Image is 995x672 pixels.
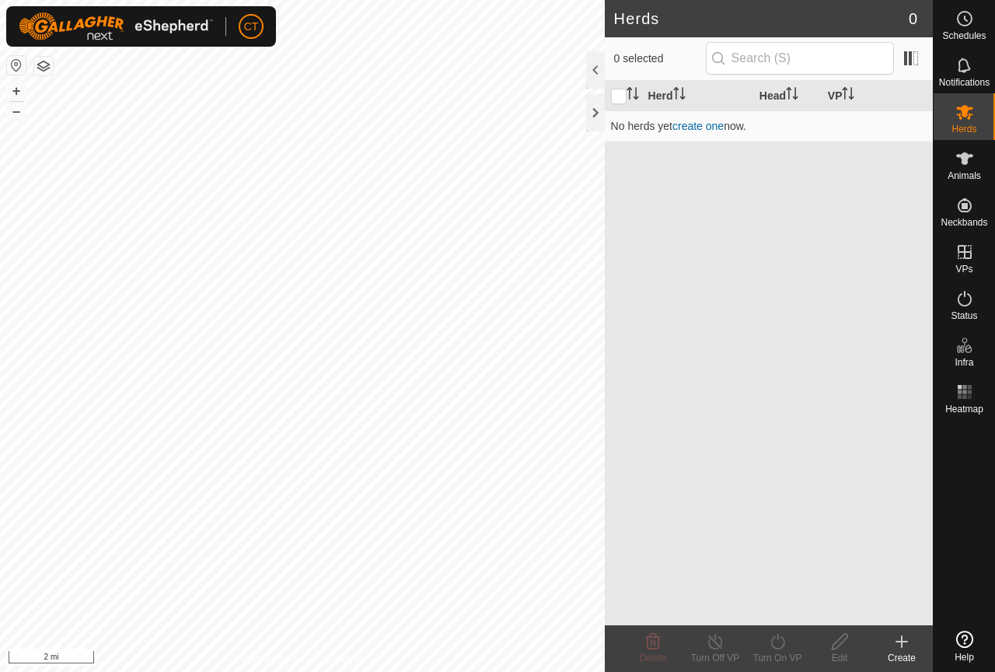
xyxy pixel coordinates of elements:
span: Herds [951,124,976,134]
button: + [7,82,26,100]
div: Edit [808,651,871,665]
h2: Herds [614,9,909,28]
div: Turn On VP [746,651,808,665]
th: Herd [642,81,753,111]
span: Notifications [939,78,990,87]
span: Heatmap [945,404,983,414]
a: Help [934,625,995,668]
span: CT [244,19,259,35]
span: Schedules [942,31,986,40]
p-sorticon: Activate to sort [842,89,854,102]
button: – [7,102,26,121]
a: Contact Us [317,652,363,666]
button: Map Layers [34,57,53,75]
p-sorticon: Activate to sort [673,89,686,102]
span: Animals [948,171,981,180]
span: 0 [909,7,917,30]
span: Infra [955,358,973,367]
span: 0 selected [614,51,706,67]
span: Status [951,311,977,320]
th: VP [822,81,933,111]
td: No herds yet now. [605,110,933,142]
th: Head [753,81,822,111]
span: Delete [640,653,667,663]
input: Search (S) [706,42,894,75]
span: Neckbands [941,218,987,227]
span: VPs [955,264,972,274]
img: Gallagher Logo [19,12,213,40]
span: Help [955,653,974,662]
p-sorticon: Activate to sort [627,89,639,102]
button: Reset Map [7,56,26,75]
a: Privacy Policy [241,652,299,666]
a: create one [672,120,724,132]
div: Create [871,651,933,665]
div: Turn Off VP [684,651,746,665]
p-sorticon: Activate to sort [786,89,798,102]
